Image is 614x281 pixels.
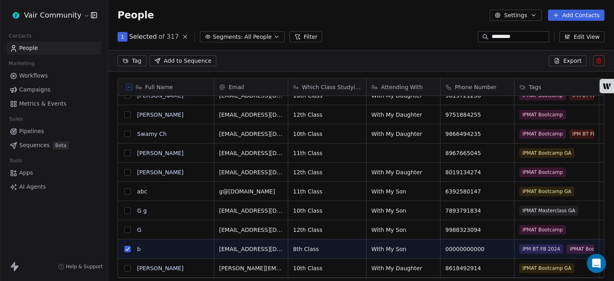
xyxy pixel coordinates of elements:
span: 10th Class [293,130,361,138]
div: Open Intercom Messenger [587,254,606,273]
span: With My Daughter [371,264,435,272]
a: Swamy Ch [137,131,167,137]
button: 1 [118,32,128,42]
span: Sequences [19,141,50,149]
span: 8019134274 [445,168,509,176]
div: Which Class Studying in [288,78,366,96]
span: 1 [121,33,124,41]
span: Attending With [381,83,423,91]
span: IPMAT Masterclass GA [519,206,578,215]
span: Tools [6,155,25,167]
span: IPMAT Bootcamp [566,244,613,254]
span: All People [244,33,271,41]
a: SequencesBeta [6,139,101,152]
span: Pipelines [19,127,44,136]
span: 9988323094 [445,226,509,234]
a: Pipelines [6,125,101,138]
span: Tag [132,57,142,65]
span: Tags [529,83,541,91]
a: G [137,227,142,233]
a: People [6,42,101,55]
span: Selected [129,32,157,42]
span: Beta [53,141,69,149]
a: Apps [6,166,101,179]
span: IPMAT Bootcamp GA [519,148,574,158]
span: [EMAIL_ADDRESS][DOMAIN_NAME] [219,130,283,138]
a: [PERSON_NAME] [137,169,183,175]
a: Metrics & Events [6,97,101,110]
span: 00000000000 [445,245,509,253]
span: [EMAIL_ADDRESS][DOMAIN_NAME] [219,168,283,176]
button: Tag [118,55,146,66]
span: IPM BT FB 2024 [519,244,563,254]
span: 12th Class [293,111,361,119]
a: AI Agents [6,180,101,193]
span: People [19,44,38,52]
button: Export [549,55,586,66]
span: 12th Class [293,168,361,176]
span: IPMAT Bootcamp [519,167,566,177]
span: 10th Class [293,264,361,272]
span: With My Son [371,245,435,253]
a: G g [137,207,147,214]
span: [EMAIL_ADDRESS][DOMAIN_NAME] [219,245,283,253]
span: Campaigns [19,86,50,94]
span: Apps [19,169,33,177]
span: Metrics & Events [19,100,66,108]
a: [PERSON_NAME] [137,92,183,99]
span: With My Son [371,187,435,195]
button: Settings [490,10,541,21]
button: Edit View [559,31,604,42]
div: Phone Number [441,78,514,96]
a: Campaigns [6,83,101,96]
span: With My Son [371,207,435,215]
span: Sales [6,113,26,125]
a: Workflows [6,69,101,82]
span: [EMAIL_ADDRESS][DOMAIN_NAME] [219,207,283,215]
div: Email [214,78,288,96]
div: grid [118,96,214,279]
span: AI Agents [19,183,46,191]
span: People [118,9,154,21]
button: Vair Community [10,8,85,22]
a: Help & Support [58,263,103,270]
div: Tags [514,78,599,96]
span: Export [563,57,582,65]
div: Attending With [367,78,440,96]
span: Phone Number [455,83,496,91]
span: Email [229,83,244,91]
span: Which Class Studying in [302,83,361,91]
span: 8th Class [293,245,361,253]
div: Full Name [118,78,214,96]
img: VAIR%20LOGO%20PNG%20-%20Copy.png [11,10,21,20]
button: Filter [289,31,323,42]
span: 8967665045 [445,149,509,157]
span: IPMAT Bootcamp [519,225,566,235]
span: Segments: [213,33,243,41]
span: g@[DOMAIN_NAME] [219,187,283,195]
button: Add Contacts [548,10,604,21]
a: [PERSON_NAME] [137,265,183,271]
span: [PERSON_NAME][EMAIL_ADDRESS][DOMAIN_NAME] [219,264,283,272]
span: Contacts [5,30,35,42]
span: IPMAT Bootcamp [519,129,566,139]
span: Vair Community [24,10,82,20]
span: 12th Class [293,226,361,234]
span: IPMAT Bootcamp GA [519,263,574,273]
span: 9866494235 [445,130,509,138]
span: With My Son [371,226,435,234]
span: 7893791834 [445,207,509,215]
a: [PERSON_NAME] [137,150,183,156]
span: 11th Class [293,149,361,157]
button: Add to Sequence [150,55,216,66]
span: 8618492914 [445,264,509,272]
span: IPMAT Bootcamp [519,110,566,120]
span: With My Daughter [371,111,435,119]
span: IPMAT Bootcamp GA [519,187,574,196]
a: abc [137,188,147,195]
span: Add to Sequence [164,57,211,65]
span: IPM BT FB [569,129,600,139]
span: of 317 [158,32,179,42]
span: Help & Support [66,263,103,270]
a: [PERSON_NAME] [137,112,183,118]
